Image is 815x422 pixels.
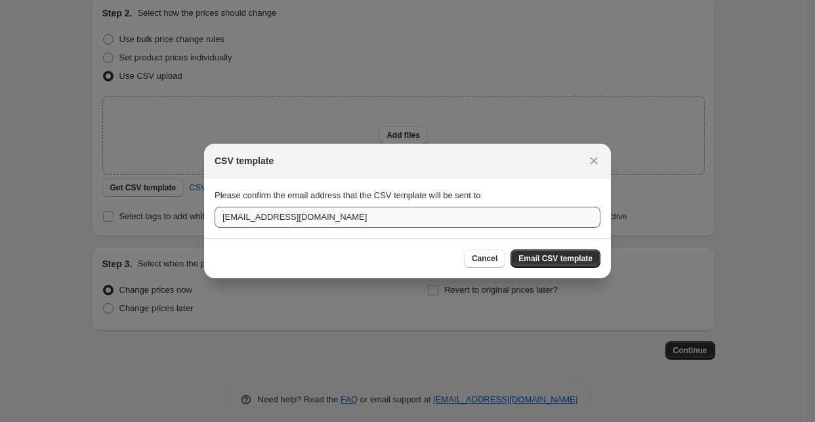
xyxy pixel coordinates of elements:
span: Cancel [472,253,497,264]
button: Email CSV template [511,249,600,268]
span: Please confirm the email address that the CSV template will be sent to [215,190,480,200]
button: Close [585,152,603,170]
h2: CSV template [215,154,274,167]
button: Cancel [464,249,505,268]
span: Email CSV template [518,253,593,264]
